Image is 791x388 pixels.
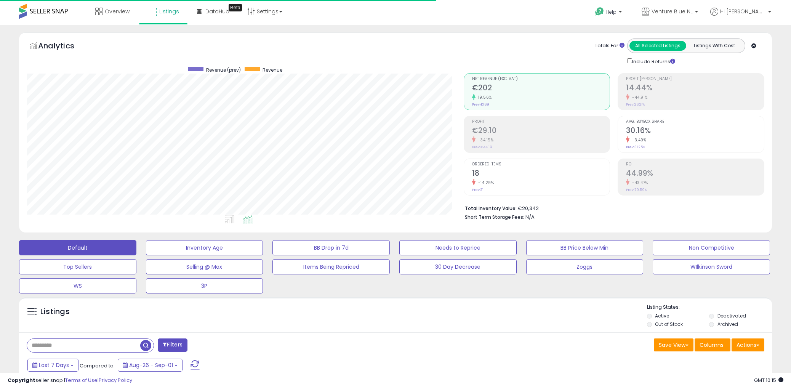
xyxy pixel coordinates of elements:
small: Prev: 26.21% [626,102,645,107]
button: Default [19,240,136,255]
span: Columns [700,341,724,349]
button: All Selected Listings [629,41,686,51]
span: Last 7 Days [39,361,69,369]
button: Needs to Reprice [399,240,517,255]
small: Prev: 21 [472,188,484,192]
button: Last 7 Days [27,359,78,372]
button: Non Competitive [653,240,770,255]
button: 3P [146,278,263,293]
b: Total Inventory Value: [465,205,517,212]
span: ROI [626,162,764,167]
li: €20,342 [465,203,759,212]
span: Net Revenue (Exc. VAT) [472,77,610,81]
div: Include Returns [621,57,684,66]
span: Avg. Buybox Share [626,120,764,124]
span: DataHub [205,8,229,15]
span: N/A [525,213,535,221]
label: Out of Stock [655,321,683,327]
span: Ordered Items [472,162,610,167]
button: Columns [695,338,730,351]
small: -43.47% [629,180,648,186]
button: BB Price Below Min [526,240,644,255]
button: WIlkinson Sword [653,259,770,274]
button: BB Drop in 7d [272,240,390,255]
small: -34.15% [476,137,494,143]
span: Compared to: [80,362,115,369]
span: Profit [PERSON_NAME] [626,77,764,81]
small: 19.56% [476,95,492,100]
a: Terms of Use [65,377,98,384]
span: Venture Blue NL [652,8,693,15]
button: Listings With Cost [686,41,743,51]
span: Hi [PERSON_NAME] [720,8,766,15]
strong: Copyright [8,377,35,384]
h2: 14.44% [626,83,764,94]
div: seller snap | | [8,377,132,384]
h5: Analytics [38,40,89,53]
button: Aug-26 - Sep-01 [118,359,183,372]
h2: 44.99% [626,169,764,179]
label: Deactivated [717,313,746,319]
h2: 30.16% [626,126,764,136]
a: Privacy Policy [99,377,132,384]
small: -44.91% [629,95,648,100]
button: Selling @ Max [146,259,263,274]
button: Save View [654,338,693,351]
button: Filters [158,338,187,352]
span: Aug-26 - Sep-01 [129,361,173,369]
label: Active [655,313,669,319]
span: Overview [105,8,130,15]
span: Revenue (prev) [206,67,241,73]
small: Prev: 31.25% [626,145,645,149]
span: Revenue [263,67,282,73]
button: Top Sellers [19,259,136,274]
small: Prev: €169 [472,102,489,107]
h2: €29.10 [472,126,610,136]
label: Archived [717,321,738,327]
span: Listings [159,8,179,15]
h2: €202 [472,83,610,94]
h5: Listings [40,306,70,317]
button: Actions [732,338,764,351]
button: WS [19,278,136,293]
span: Help [606,9,616,15]
button: Inventory Age [146,240,263,255]
button: 30 Day Decrease [399,259,517,274]
span: 2025-09-9 10:15 GMT [754,377,783,384]
small: Prev: 79.59% [626,188,647,192]
small: Prev: €44.19 [472,145,492,149]
p: Listing States: [647,304,772,311]
b: Short Term Storage Fees: [465,214,524,220]
div: Totals For [595,42,624,50]
a: Help [589,1,629,25]
button: Zoggs [526,259,644,274]
span: Profit [472,120,610,124]
small: -14.29% [476,180,494,186]
button: Items Being Repriced [272,259,390,274]
small: -3.49% [629,137,646,143]
i: Get Help [595,7,604,16]
div: Tooltip anchor [229,4,242,11]
a: Hi [PERSON_NAME] [710,8,771,25]
h2: 18 [472,169,610,179]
